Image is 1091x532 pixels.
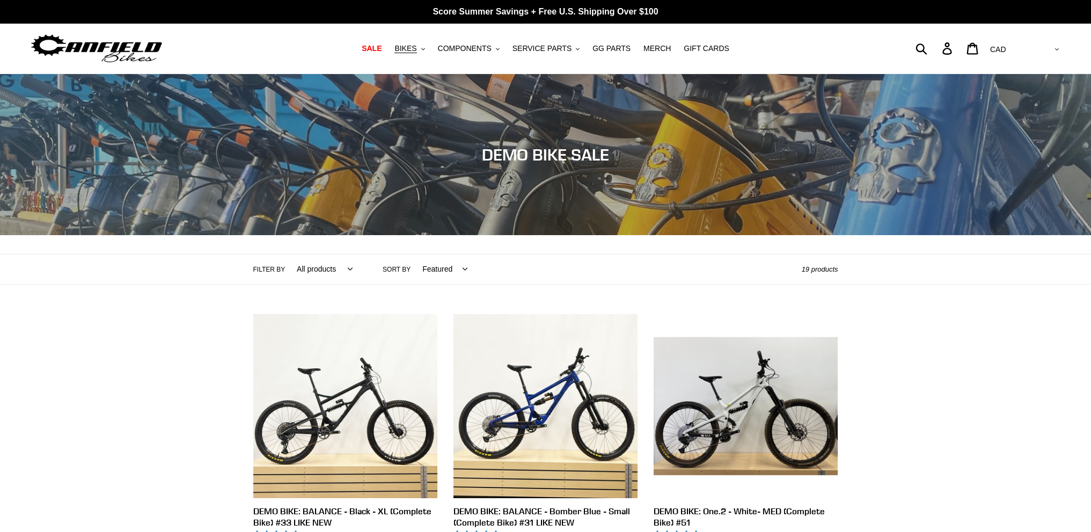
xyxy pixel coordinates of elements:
span: 19 products [802,265,838,273]
span: SALE [362,44,382,53]
span: DEMO BIKE SALE [482,145,609,164]
span: MERCH [643,44,671,53]
a: MERCH [638,41,676,56]
span: GIFT CARDS [684,44,729,53]
a: SALE [356,41,387,56]
button: BIKES [389,41,430,56]
a: GG PARTS [587,41,636,56]
input: Search [921,37,949,60]
span: COMPONENTS [438,44,492,53]
label: Filter by [253,265,285,274]
button: COMPONENTS [433,41,505,56]
span: BIKES [394,44,416,53]
label: Sort by [383,265,411,274]
button: SERVICE PARTS [507,41,585,56]
span: GG PARTS [592,44,631,53]
span: SERVICE PARTS [512,44,572,53]
img: Canfield Bikes [30,32,164,65]
a: GIFT CARDS [678,41,735,56]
